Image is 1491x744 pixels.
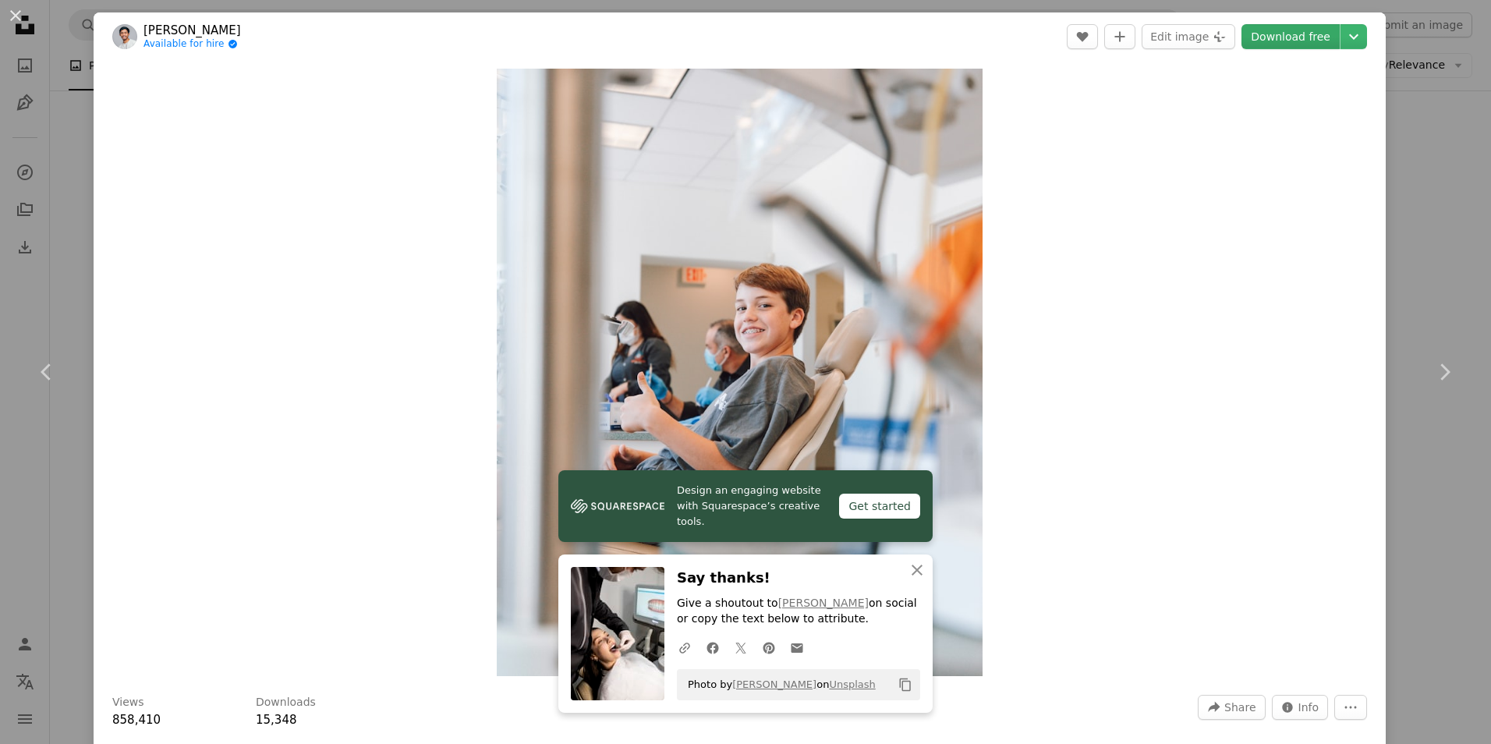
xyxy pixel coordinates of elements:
span: Info [1298,696,1319,719]
button: Copy to clipboard [892,671,919,698]
div: Get started [839,494,920,519]
span: Share [1224,696,1255,719]
button: Edit image [1142,24,1235,49]
h3: Downloads [256,695,316,710]
h3: Say thanks! [677,567,920,590]
img: file-1606177908946-d1eed1cbe4f5image [571,494,664,518]
a: Share over email [783,632,811,663]
span: Photo by on [680,672,876,697]
button: Like [1067,24,1098,49]
a: [PERSON_NAME] [778,597,869,609]
a: Share on Facebook [699,632,727,663]
h3: Views [112,695,144,710]
span: Design an engaging website with Squarespace’s creative tools. [677,483,827,530]
button: Stats about this image [1272,695,1329,720]
a: Share on Twitter [727,632,755,663]
button: Share this image [1198,695,1265,720]
span: 858,410 [112,713,161,727]
p: Give a shoutout to on social or copy the text below to attribute. [677,596,920,627]
button: More Actions [1334,695,1367,720]
button: Zoom in on this image [497,69,983,676]
a: Design an engaging website with Squarespace’s creative tools.Get started [558,470,933,542]
a: Unsplash [829,678,875,690]
img: man in blue denim jacket sitting on chair [497,69,983,676]
a: Download free [1241,24,1340,49]
a: Share on Pinterest [755,632,783,663]
a: [PERSON_NAME] [143,23,241,38]
span: 15,348 [256,713,297,727]
img: Go to Nate Johnston's profile [112,24,137,49]
button: Choose download size [1340,24,1367,49]
button: Add to Collection [1104,24,1135,49]
a: Available for hire [143,38,241,51]
a: Next [1397,297,1491,447]
a: [PERSON_NAME] [732,678,816,690]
